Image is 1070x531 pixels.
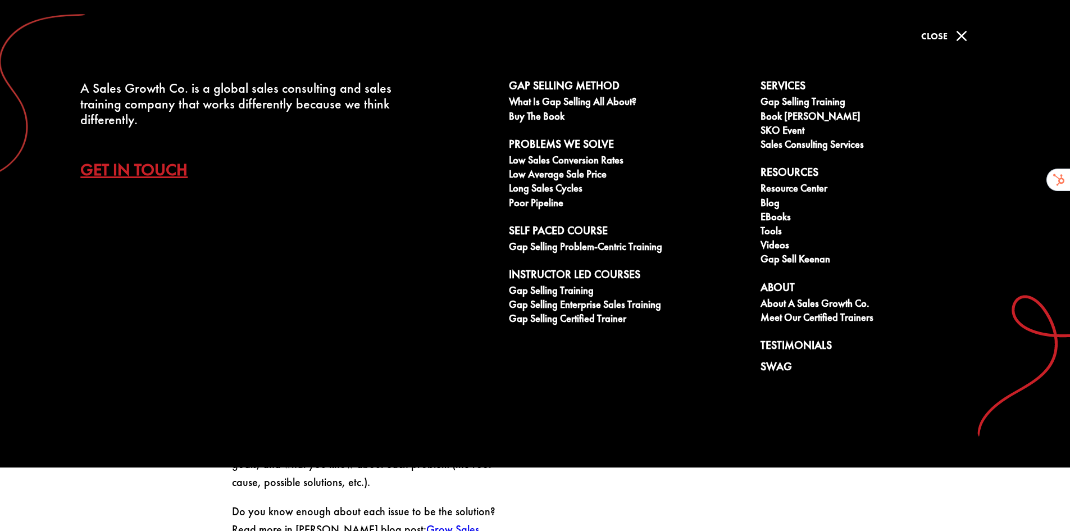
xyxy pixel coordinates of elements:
[761,183,1000,197] a: Resource Center
[761,298,1000,312] a: About A Sales Growth Co.
[761,166,1000,183] a: Resources
[509,268,748,285] a: Instructor Led Courses
[509,299,748,313] a: Gap Selling Enterprise Sales Training
[761,111,1000,125] a: Book [PERSON_NAME]
[80,80,400,128] div: A Sales Growth Co. is a global sales consulting and sales training company that works differently...
[761,225,1000,239] a: Tools
[761,211,1000,225] a: eBooks
[761,139,1000,153] a: Sales Consulting Services
[950,25,973,47] span: M
[80,150,204,189] a: Get In Touch
[761,125,1000,139] a: SKO Event
[761,79,1000,96] a: Services
[761,96,1000,110] a: Gap Selling Training
[509,79,748,96] a: Gap Selling Method
[761,281,1000,298] a: About
[509,169,748,183] a: Low Average Sale Price
[761,339,1000,356] a: Testimonials
[761,253,1000,267] a: Gap Sell Keenan
[509,183,748,197] a: Long Sales Cycles
[509,155,748,169] a: Low Sales Conversion Rates
[761,197,1000,211] a: Blog
[921,30,948,42] span: Close
[509,197,748,211] a: Poor Pipeline
[509,224,748,241] a: Self Paced Course
[509,96,748,110] a: What is Gap Selling all about?
[761,239,1000,253] a: Videos
[509,138,748,155] a: Problems We Solve
[509,285,748,299] a: Gap Selling Training
[509,241,748,255] a: Gap Selling Problem-Centric Training
[761,312,1000,326] a: Meet our Certified Trainers
[509,111,748,125] a: Buy The Book
[761,360,1000,377] a: Swag
[509,313,748,327] a: Gap Selling Certified Trainer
